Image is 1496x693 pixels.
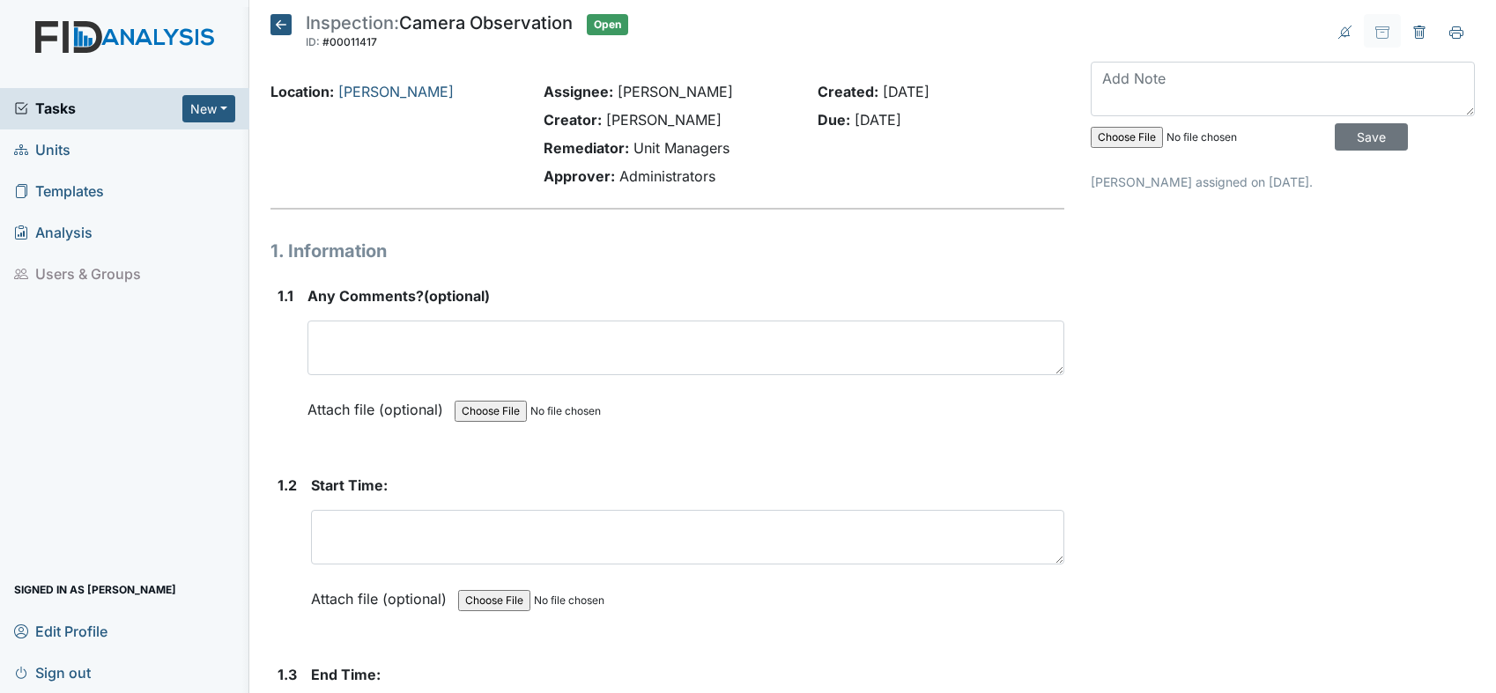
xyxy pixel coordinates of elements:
span: Sign out [14,659,91,686]
strong: Approver: [544,167,615,185]
input: Save [1335,123,1408,151]
span: Edit Profile [14,617,107,645]
span: [PERSON_NAME] [606,111,722,129]
button: New [182,95,235,122]
span: Analysis [14,219,93,247]
span: Signed in as [PERSON_NAME] [14,576,176,603]
span: Any Comments? [307,287,424,305]
p: [PERSON_NAME] assigned on [DATE]. [1091,173,1475,191]
span: Administrators [619,167,715,185]
strong: Due: [818,111,850,129]
span: Templates [14,178,104,205]
span: ID: [306,35,320,48]
strong: Location: [270,83,334,100]
strong: Creator: [544,111,602,129]
span: [PERSON_NAME] [618,83,733,100]
label: Attach file (optional) [311,579,454,609]
strong: (optional) [307,285,1064,306]
strong: Remediator: [544,139,629,157]
span: End Time: [311,666,381,683]
a: Tasks [14,98,182,119]
span: Open [587,14,628,35]
span: #00011417 [322,35,377,48]
span: Units [14,136,70,164]
span: [DATE] [855,111,901,129]
span: Inspection: [306,12,399,33]
span: [DATE] [883,83,929,100]
label: 1.3 [278,664,297,685]
span: Start Time: [311,476,388,494]
label: 1.2 [278,475,297,496]
strong: Created: [818,83,878,100]
span: Unit Managers [633,139,729,157]
div: Camera Observation [306,14,573,53]
label: Attach file (optional) [307,389,450,420]
label: 1.1 [278,285,293,306]
a: [PERSON_NAME] [338,83,454,100]
strong: Assignee: [544,83,613,100]
h1: 1. Information [270,238,1064,264]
